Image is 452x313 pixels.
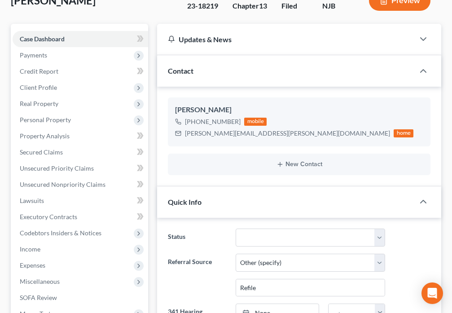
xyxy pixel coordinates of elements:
[185,117,241,126] div: [PHONE_NUMBER]
[187,1,218,11] div: 23-18219
[20,148,63,156] span: Secured Claims
[20,100,58,107] span: Real Property
[20,181,105,188] span: Unsecured Nonpriority Claims
[20,245,40,253] span: Income
[20,51,47,59] span: Payments
[236,279,385,296] input: Other Referral Source
[168,66,193,75] span: Contact
[20,35,65,43] span: Case Dashboard
[13,128,148,144] a: Property Analysis
[20,67,58,75] span: Credit Report
[20,116,71,123] span: Personal Property
[13,176,148,193] a: Unsecured Nonpriority Claims
[185,129,390,138] div: [PERSON_NAME][EMAIL_ADDRESS][PERSON_NAME][DOMAIN_NAME]
[175,105,423,115] div: [PERSON_NAME]
[281,1,308,11] div: Filed
[13,209,148,225] a: Executory Contracts
[13,290,148,306] a: SOFA Review
[20,132,70,140] span: Property Analysis
[13,63,148,79] a: Credit Report
[20,197,44,204] span: Lawsuits
[13,160,148,176] a: Unsecured Priority Claims
[421,282,443,304] div: Open Intercom Messenger
[20,213,77,220] span: Executory Contracts
[13,193,148,209] a: Lawsuits
[20,294,57,301] span: SOFA Review
[175,161,423,168] button: New Contact
[322,1,355,11] div: NJB
[20,261,45,269] span: Expenses
[13,144,148,160] a: Secured Claims
[168,198,202,206] span: Quick Info
[244,118,267,126] div: mobile
[20,229,101,237] span: Codebtors Insiders & Notices
[20,84,57,91] span: Client Profile
[13,31,148,47] a: Case Dashboard
[259,1,267,10] span: 13
[163,254,231,297] label: Referral Source
[168,35,404,44] div: Updates & News
[394,129,413,137] div: home
[20,278,60,285] span: Miscellaneous
[233,1,267,11] div: Chapter
[20,164,94,172] span: Unsecured Priority Claims
[163,229,231,247] label: Status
